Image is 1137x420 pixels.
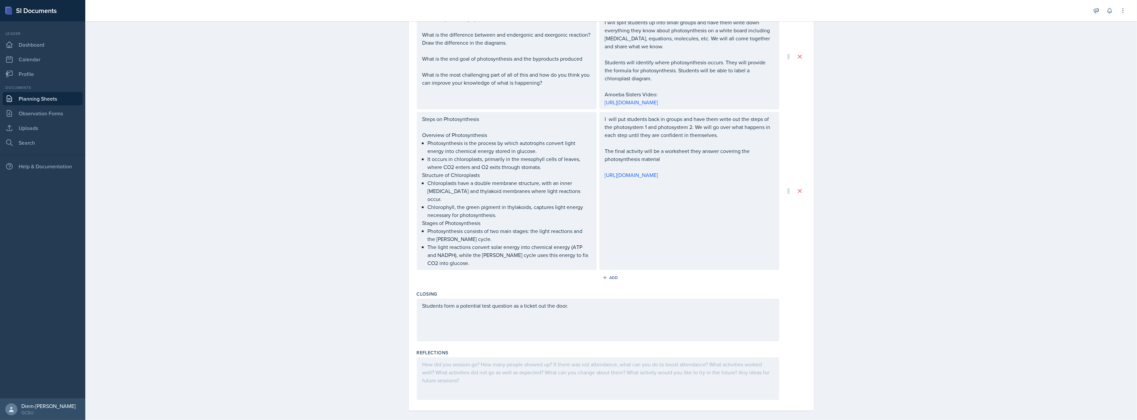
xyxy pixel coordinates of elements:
[3,121,83,135] a: Uploads
[3,136,83,149] a: Search
[422,31,591,47] p: What is the difference between and endergonic and exergonic reaction? Draw the difference in the ...
[21,409,76,416] div: GCSU
[605,99,658,106] a: [URL][DOMAIN_NAME]
[3,92,83,105] a: Planning Sheets
[428,179,591,203] p: Chloroplasts have a double membrane structure, with an inner [MEDICAL_DATA] and thylakoid membran...
[422,171,591,179] p: Structure of Chloroplasts
[417,349,448,356] label: Reflections
[428,203,591,219] p: Chlorophyll, the green pigment in thylakoids, captures light energy necessary for photosynthesis.
[3,67,83,81] a: Profile
[3,53,83,66] a: Calendar
[422,71,591,87] p: What is the most challenging part of all of this and how do you think you can improve your knowle...
[3,107,83,120] a: Observation Forms
[605,115,774,139] p: I will put students back in groups and have them write out the steps of the photosystem 1 and pho...
[422,219,591,227] p: Stages of Photosynthesis
[428,243,591,267] p: The light reactions convert solar energy into chemical energy (ATP and NADPH), while the [PERSON_...
[428,227,591,243] p: Photosynthesis consists of two main stages: the light reactions and the [PERSON_NAME] cycle.
[605,58,774,82] p: Students will identify where photosynthesis occurs. They will provide the formula for photosynthe...
[600,273,622,283] button: Add
[3,160,83,173] div: Help & Documentation
[422,302,774,310] p: Students form a potential test question as a ticket out the door.
[422,131,591,139] p: Overview of Photosynthesis
[428,155,591,171] p: It occurs in chloroplasts, primarily in the mesophyll cells of leaves, where CO2 enters and O2 ex...
[604,275,618,280] div: Add
[3,31,83,37] div: Leader
[605,171,658,179] a: [URL][DOMAIN_NAME]
[428,139,591,155] p: Photosynthesis is the process by which autotrophs convert light energy into chemical energy store...
[3,85,83,91] div: Documents
[605,147,774,163] p: The final activity will be a worksheet they answer covering the photosynthesis material
[21,403,76,409] div: Diem-[PERSON_NAME]
[417,291,437,297] label: Closing
[422,55,591,63] p: What is the end goal of photosynthesis and the byproducts produced
[422,115,591,123] p: Steps on Photosynthesis
[605,18,774,50] p: I will split students up into small groups and have them write down everything they know about ph...
[3,38,83,51] a: Dashboard
[605,90,774,98] p: Amoeba Sisters Video:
